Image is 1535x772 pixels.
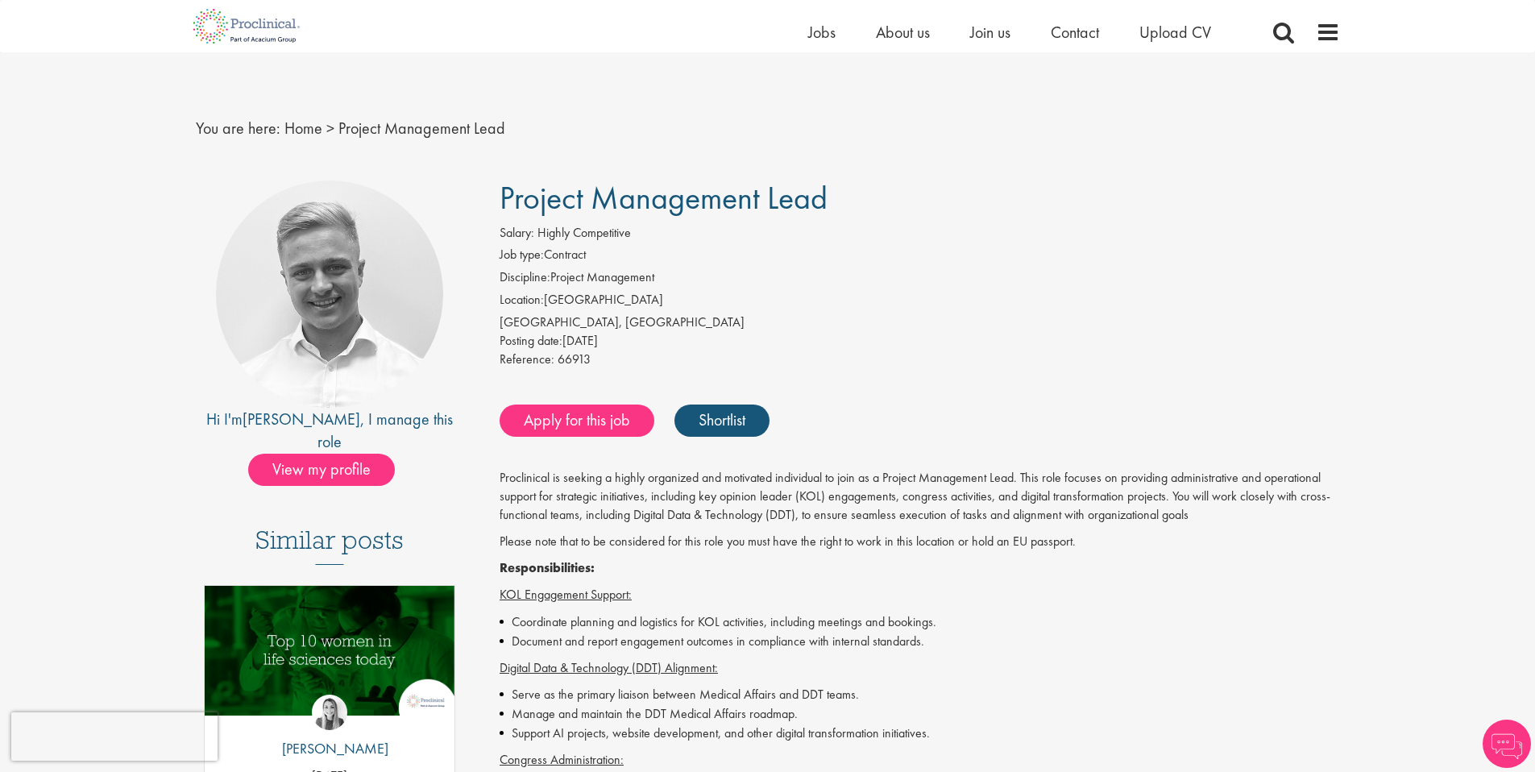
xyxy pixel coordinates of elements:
p: [PERSON_NAME] [270,738,388,759]
span: Digital Data & Technology (DDT) Alignment: [500,659,718,676]
h3: Similar posts [255,526,404,565]
a: [PERSON_NAME] [243,409,360,430]
div: [DATE] [500,332,1340,351]
strong: Responsibilities: [500,559,595,576]
span: Highly Competitive [537,224,631,241]
img: Hannah Burke [312,695,347,730]
li: Contract [500,246,1340,268]
span: 66913 [558,351,591,367]
span: Project Management Lead [500,177,828,218]
a: Contact [1051,22,1099,43]
img: imeage of recruiter Joshua Bye [216,181,443,408]
a: breadcrumb link [284,118,322,139]
label: Discipline: [500,268,550,287]
span: > [326,118,334,139]
a: Join us [970,22,1010,43]
a: Jobs [808,22,836,43]
label: Job type: [500,246,544,264]
a: About us [876,22,930,43]
div: [GEOGRAPHIC_DATA], [GEOGRAPHIC_DATA] [500,313,1340,332]
a: Hannah Burke [PERSON_NAME] [270,695,388,767]
li: Support AI projects, website development, and other digital transformation initiatives. [500,724,1340,743]
a: Apply for this job [500,405,654,437]
span: KOL Engagement Support: [500,586,632,603]
a: Shortlist [674,405,770,437]
span: You are here: [196,118,280,139]
label: Reference: [500,351,554,369]
li: Serve as the primary liaison between Medical Affairs and DDT teams. [500,685,1340,704]
span: View my profile [248,454,395,486]
span: Posting date: [500,332,562,349]
label: Location: [500,291,544,309]
a: Upload CV [1139,22,1211,43]
li: [GEOGRAPHIC_DATA] [500,291,1340,313]
iframe: reCAPTCHA [11,712,218,761]
li: Document and report engagement outcomes in compliance with internal standards. [500,632,1340,651]
li: Project Management [500,268,1340,291]
label: Salary: [500,224,534,243]
img: Top 10 women in life sciences today [205,586,455,716]
li: Manage and maintain the DDT Medical Affairs roadmap. [500,704,1340,724]
div: Hi I'm , I manage this role [196,408,464,454]
a: View my profile [248,457,411,478]
span: Congress Administration: [500,751,624,768]
img: Chatbot [1483,720,1531,768]
a: Link to a post [205,586,455,728]
li: Coordinate planning and logistics for KOL activities, including meetings and bookings. [500,612,1340,632]
p: Proclinical is seeking a highly organized and motivated individual to join as a Project Managemen... [500,469,1340,525]
p: Please note that to be considered for this role you must have the right to work in this location ... [500,533,1340,551]
span: Project Management Lead [338,118,505,139]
